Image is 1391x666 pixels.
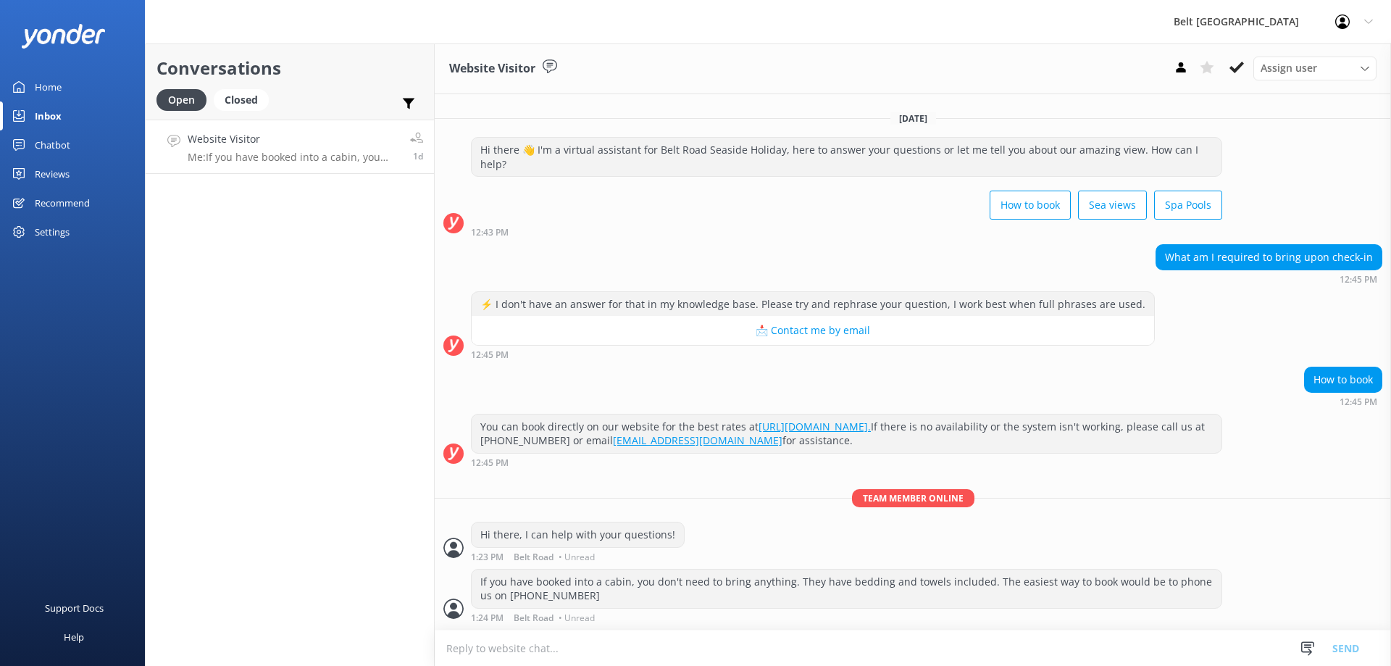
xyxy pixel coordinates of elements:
span: • Unread [559,553,595,562]
div: Support Docs [45,594,104,623]
div: Help [64,623,84,652]
strong: 12:45 PM [471,459,509,467]
div: 12:45pm 09-Aug-2025 (UTC +12:00) Pacific/Auckland [471,457,1222,467]
strong: 12:45 PM [1340,398,1377,407]
div: Hi there 👋 I'm a virtual assistant for Belt Road Seaside Holiday, here to answer your questions o... [472,138,1221,176]
h4: Website Visitor [188,131,399,147]
span: Belt Road [514,553,554,562]
span: • Unread [559,614,595,623]
span: Assign user [1261,60,1317,76]
button: How to book [990,191,1071,220]
a: Open [156,91,214,107]
div: Recommend [35,188,90,217]
strong: 12:45 PM [471,351,509,359]
div: Hi there, I can help with your questions! [472,523,684,547]
button: 📩 Contact me by email [472,316,1154,345]
span: 01:24pm 09-Aug-2025 (UTC +12:00) Pacific/Auckland [413,150,423,162]
strong: 1:24 PM [471,614,504,623]
div: 01:23pm 09-Aug-2025 (UTC +12:00) Pacific/Auckland [471,551,685,562]
h3: Website Visitor [449,59,535,78]
div: 12:45pm 09-Aug-2025 (UTC +12:00) Pacific/Auckland [1156,274,1382,284]
img: yonder-white-logo.png [22,24,105,48]
strong: 12:45 PM [1340,275,1377,284]
span: Team member online [852,489,974,507]
div: 12:45pm 09-Aug-2025 (UTC +12:00) Pacific/Auckland [1304,396,1382,407]
span: Belt Road [514,614,554,623]
div: Home [35,72,62,101]
div: ⚡ I don't have an answer for that in my knowledge base. Please try and rephrase your question, I ... [472,292,1154,317]
a: Website VisitorMe:If you have booked into a cabin, you don't need to bring anything. They have be... [146,120,434,174]
strong: 1:23 PM [471,553,504,562]
div: What am I required to bring upon check-in [1156,245,1382,270]
div: Reviews [35,159,70,188]
p: Me: If you have booked into a cabin, you don't need to bring anything. They have bedding and towe... [188,151,399,164]
div: Open [156,89,206,111]
strong: 12:43 PM [471,228,509,237]
div: Assign User [1253,57,1377,80]
button: Sea views [1078,191,1147,220]
div: Settings [35,217,70,246]
div: 01:24pm 09-Aug-2025 (UTC +12:00) Pacific/Auckland [471,612,1222,623]
button: Spa Pools [1154,191,1222,220]
h2: Conversations [156,54,423,82]
div: You can book directly on our website for the best rates at If there is no availability or the sys... [472,415,1221,453]
div: If you have booked into a cabin, you don't need to bring anything. They have bedding and towels i... [472,570,1221,608]
div: Chatbot [35,130,70,159]
div: How to book [1305,367,1382,392]
div: Closed [214,89,269,111]
div: 12:45pm 09-Aug-2025 (UTC +12:00) Pacific/Auckland [471,349,1155,359]
a: Closed [214,91,276,107]
a: [EMAIL_ADDRESS][DOMAIN_NAME] [613,433,782,447]
a: [URL][DOMAIN_NAME]. [759,420,871,433]
span: [DATE] [890,112,936,125]
div: Inbox [35,101,62,130]
div: 12:43pm 09-Aug-2025 (UTC +12:00) Pacific/Auckland [471,227,1222,237]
